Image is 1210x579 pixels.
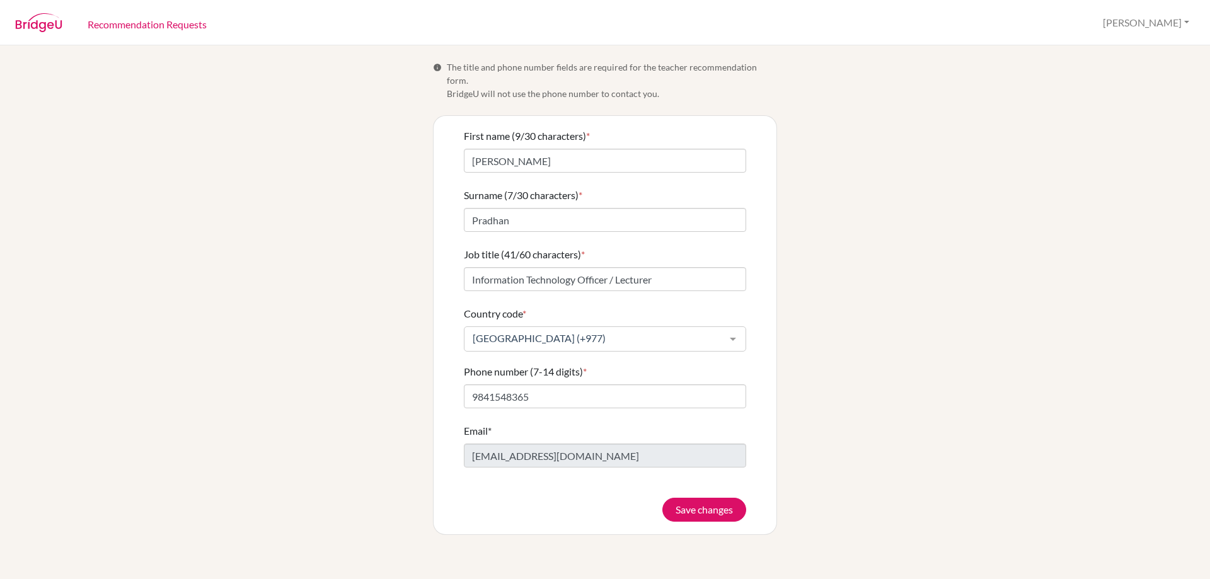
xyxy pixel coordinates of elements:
[464,364,587,379] label: Phone number (7-14 digits)
[433,63,442,72] span: Info
[447,60,777,100] span: The title and phone number fields are required for the teacher recommendation form. BridgeU will ...
[464,149,746,173] input: Enter your first name
[15,13,62,32] img: BridgeU logo
[464,306,526,321] label: Country code
[464,247,585,262] label: Job title (41/60 characters)
[470,332,720,345] span: [GEOGRAPHIC_DATA] (+977)
[464,208,746,232] input: Enter your surname
[464,267,746,291] input: Enter your job title
[464,188,582,203] label: Surname (7/30 characters)
[464,129,590,144] label: First name (9/30 characters)
[1097,11,1195,35] button: [PERSON_NAME]
[464,384,746,408] input: Enter your number
[662,498,746,522] button: Save changes
[464,423,492,439] label: Email*
[78,2,217,45] a: Recommendation Requests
